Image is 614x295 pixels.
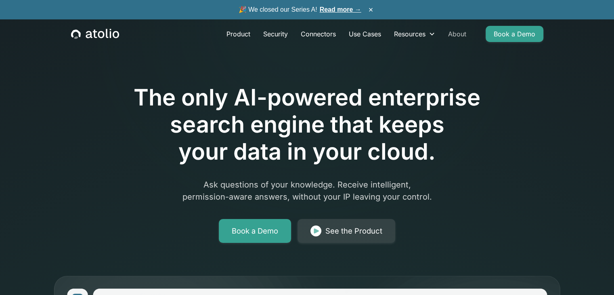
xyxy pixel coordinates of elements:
[71,29,119,39] a: home
[342,26,388,42] a: Use Cases
[486,26,543,42] a: Book a Demo
[220,26,257,42] a: Product
[442,26,473,42] a: About
[388,26,442,42] div: Resources
[394,29,425,39] div: Resources
[219,219,291,243] a: Book a Demo
[152,179,462,203] p: Ask questions of your knowledge. Receive intelligent, permission-aware answers, without your IP l...
[101,84,514,166] h1: The only AI-powered enterprise search engine that keeps your data in your cloud.
[320,6,361,13] a: Read more →
[239,5,361,15] span: 🎉 We closed our Series A!
[366,5,376,14] button: ×
[294,26,342,42] a: Connectors
[325,225,382,237] div: See the Product
[298,219,395,243] a: See the Product
[257,26,294,42] a: Security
